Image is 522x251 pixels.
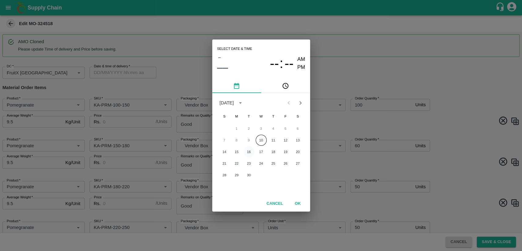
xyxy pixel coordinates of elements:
[280,158,291,169] button: 26
[292,110,303,122] span: Saturday
[288,198,308,209] button: OK
[219,170,230,181] button: 28
[280,110,291,122] span: Friday
[256,146,267,157] button: 17
[231,158,242,169] button: 22
[292,158,303,169] button: 27
[231,146,242,157] button: 15
[220,99,234,106] div: [DATE]
[235,98,245,108] button: calendar view is open, switch to year view
[217,61,228,73] button: ––
[294,97,306,109] button: Next month
[219,146,230,157] button: 14
[219,158,230,169] button: 21
[218,53,220,61] span: –
[243,158,254,169] button: 23
[212,78,261,93] button: pick date
[243,170,254,181] button: 30
[243,110,254,122] span: Tuesday
[270,55,279,72] button: --
[270,55,279,71] span: --
[217,44,252,54] span: Select date & time
[268,158,279,169] button: 25
[284,55,294,72] button: --
[219,110,230,122] span: Sunday
[231,170,242,181] button: 29
[268,146,279,157] button: 18
[268,110,279,122] span: Thursday
[292,146,303,157] button: 20
[297,55,305,64] button: AM
[268,135,279,146] button: 11
[292,135,303,146] button: 13
[217,53,222,61] button: –
[231,110,242,122] span: Monday
[256,110,267,122] span: Wednesday
[261,78,310,93] button: pick time
[264,198,285,209] button: Cancel
[280,135,291,146] button: 12
[284,55,294,71] span: --
[256,158,267,169] button: 24
[297,63,305,72] button: PM
[280,55,283,72] span: :
[280,146,291,157] button: 19
[256,135,267,146] button: 10
[243,146,254,157] button: 16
